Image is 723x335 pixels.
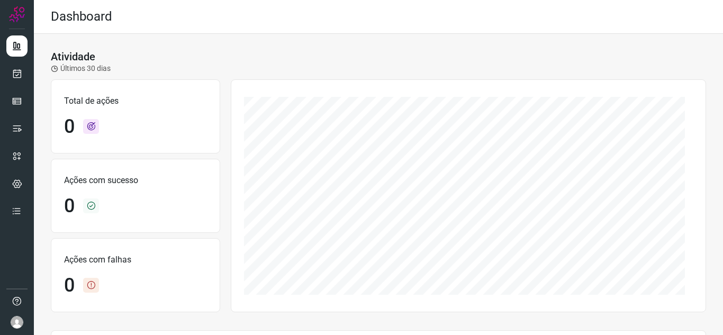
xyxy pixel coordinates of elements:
p: Total de ações [64,95,207,107]
img: avatar-user-boy.jpg [11,316,23,329]
h1: 0 [64,195,75,218]
p: Últimos 30 dias [51,63,111,74]
h1: 0 [64,274,75,297]
h2: Dashboard [51,9,112,24]
h1: 0 [64,115,75,138]
p: Ações com sucesso [64,174,207,187]
h3: Atividade [51,50,95,63]
img: Logo [9,6,25,22]
p: Ações com falhas [64,253,207,266]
